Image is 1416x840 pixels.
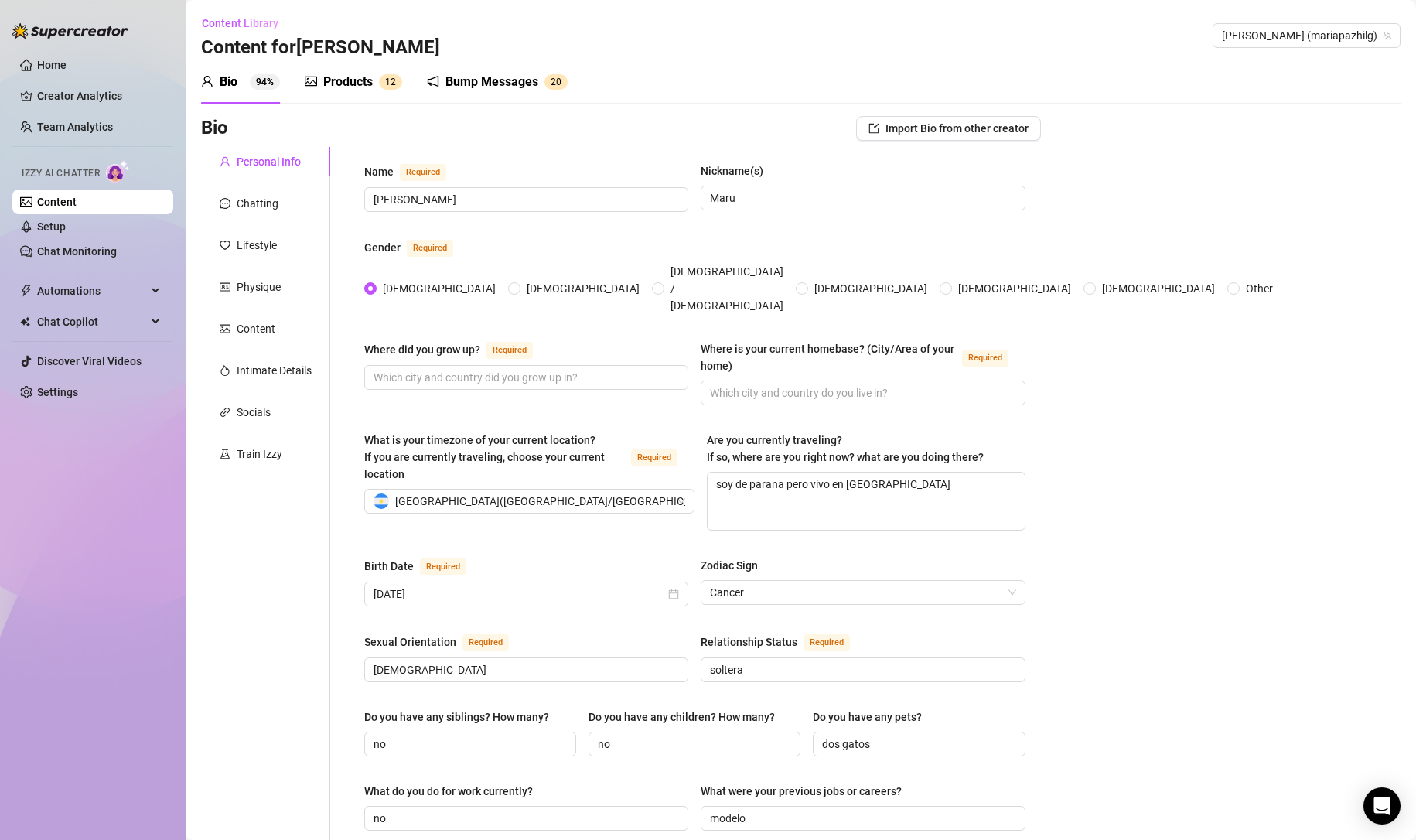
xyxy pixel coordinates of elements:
[37,84,161,108] a: Creator Analytics
[364,163,394,180] div: Name
[544,74,568,90] sup: 20
[20,316,30,327] img: Chat Copilot
[37,309,147,334] span: Chat Copilot
[391,77,396,87] span: 2
[305,75,317,87] span: picture
[37,245,117,258] a: Chat Monitoring
[374,810,676,827] input: What do you do for work currently?
[237,153,301,170] div: Personal Info
[701,633,797,650] div: Relationship Status
[364,633,526,651] label: Sexual Orientation
[12,23,128,39] img: logo-BBDzfeDw.svg
[364,709,549,726] div: Do you have any siblings? How many?
[1240,280,1279,297] span: Other
[952,280,1077,297] span: [DEMOGRAPHIC_DATA]
[364,633,456,650] div: Sexual Orientation
[220,73,237,91] div: Bio
[364,434,605,480] span: What is your timezone of your current location? If you are currently traveling, choose your curre...
[589,709,775,726] div: Do you have any children? How many?
[701,340,955,374] div: Where is your current homebase? (City/Area of your home)
[395,490,790,513] span: [GEOGRAPHIC_DATA] ( [GEOGRAPHIC_DATA]/[GEOGRAPHIC_DATA]/Buenos_Aires )
[701,633,867,651] label: Relationship Status
[708,473,1024,530] textarea: soy de parana pero vivo en [GEOGRAPHIC_DATA]
[701,783,902,800] div: What were your previous jobs or careers?
[664,263,790,314] span: [DEMOGRAPHIC_DATA] / [DEMOGRAPHIC_DATA]
[237,278,281,295] div: Physique
[201,11,291,36] button: Content Library
[237,404,271,421] div: Socials
[556,77,561,87] span: 0
[106,160,130,183] img: AI Chatter
[710,661,1012,678] input: Relationship Status
[220,323,230,334] span: picture
[201,116,228,141] h3: Bio
[701,557,758,574] div: Zodiac Sign
[710,384,1012,401] input: Where is your current homebase? (City/Area of your home)
[701,783,913,800] label: What were your previous jobs or careers?
[364,162,463,181] label: Name
[379,74,402,90] sup: 12
[364,558,414,575] div: Birth Date
[1222,24,1391,47] span: Maria (mariapazhilg)
[808,280,933,297] span: [DEMOGRAPHIC_DATA]
[364,341,480,358] div: Where did you grow up?
[374,736,564,753] input: Do you have any siblings? How many?
[701,162,774,179] label: Nickname(s)
[37,59,67,71] a: Home
[400,164,446,181] span: Required
[364,238,470,257] label: Gender
[220,282,230,292] span: idcard
[445,73,538,91] div: Bump Messages
[220,407,230,418] span: link
[420,558,466,575] span: Required
[374,586,665,603] input: Birth Date
[37,121,113,133] a: Team Analytics
[20,285,32,297] span: thunderbolt
[37,278,147,303] span: Automations
[37,386,78,398] a: Settings
[707,434,984,463] span: Are you currently traveling? If so, where are you right now? what are you doing there?
[202,17,278,29] span: Content Library
[323,73,373,91] div: Products
[701,340,1025,374] label: Where is your current homebase? (City/Area of your home)
[237,237,277,254] div: Lifestyle
[220,449,230,459] span: experiment
[885,122,1029,135] span: Import Bio from other creator
[427,75,439,87] span: notification
[486,342,533,359] span: Required
[22,166,100,181] span: Izzy AI Chatter
[364,709,560,726] label: Do you have any siblings? How many?
[407,240,453,257] span: Required
[856,116,1041,141] button: Import Bio from other creator
[598,736,788,753] input: Do you have any children? How many?
[813,709,933,726] label: Do you have any pets?
[364,239,401,256] div: Gender
[710,810,1012,827] input: What were your previous jobs or careers?
[520,280,646,297] span: [DEMOGRAPHIC_DATA]
[804,634,850,651] span: Required
[237,446,282,463] div: Train Izzy
[822,736,1012,753] input: Do you have any pets?
[631,449,677,466] span: Required
[962,350,1008,367] span: Required
[220,198,230,209] span: message
[364,783,544,800] label: What do you do for work currently?
[374,661,676,678] input: Sexual Orientation
[1383,31,1392,40] span: team
[364,340,550,359] label: Where did you grow up?
[220,240,230,251] span: heart
[813,709,922,726] div: Do you have any pets?
[220,156,230,167] span: user
[237,195,278,212] div: Chatting
[201,75,213,87] span: user
[377,280,502,297] span: [DEMOGRAPHIC_DATA]
[374,191,676,208] input: Name
[701,557,769,574] label: Zodiac Sign
[1096,280,1221,297] span: [DEMOGRAPHIC_DATA]
[551,77,556,87] span: 2
[237,320,275,337] div: Content
[589,709,786,726] label: Do you have any children? How many?
[220,365,230,376] span: fire
[701,162,763,179] div: Nickname(s)
[1363,787,1401,825] div: Open Intercom Messenger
